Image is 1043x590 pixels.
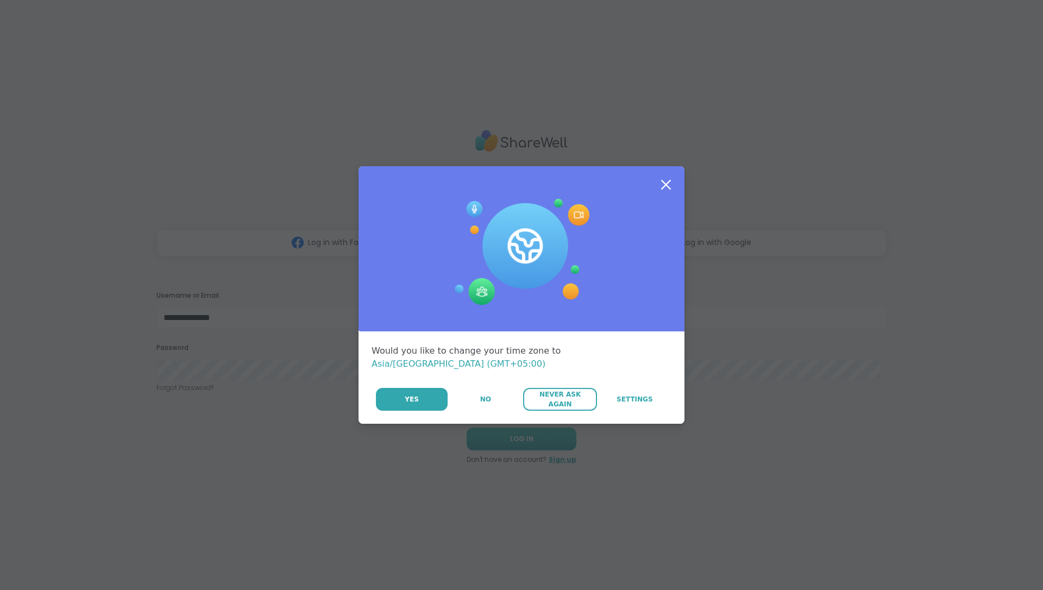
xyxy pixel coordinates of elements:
[529,390,591,409] span: Never Ask Again
[449,388,522,411] button: No
[405,394,419,404] span: Yes
[523,388,596,411] button: Never Ask Again
[372,344,671,371] div: Would you like to change your time zone to
[617,394,653,404] span: Settings
[480,394,491,404] span: No
[598,388,671,411] a: Settings
[372,359,545,369] span: Asia/[GEOGRAPHIC_DATA] (GMT+05:00)
[454,199,589,305] img: Session Experience
[376,388,448,411] button: Yes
